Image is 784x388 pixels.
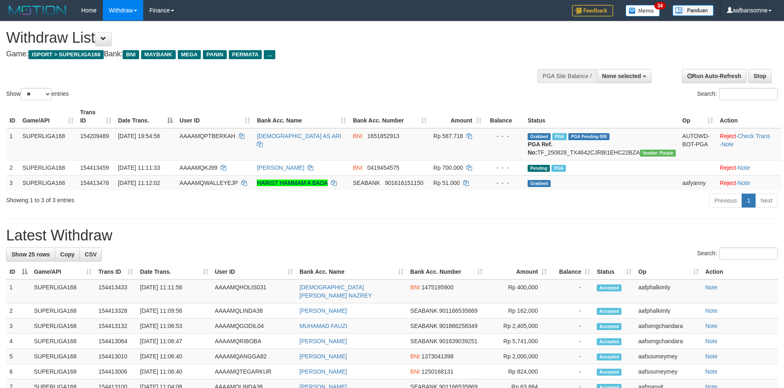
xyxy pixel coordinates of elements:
a: Check Trans [738,133,770,139]
td: aafphalkimly [635,303,702,319]
div: Showing 1 to 3 of 3 entries [6,193,321,204]
span: Rp 51.000 [433,180,460,186]
span: [DATE] 11:12:02 [118,180,160,186]
td: 154413433 [95,279,137,303]
a: 1 [742,194,756,208]
th: Action [717,105,781,128]
td: SUPERLIGA168 [31,334,95,349]
a: [PERSON_NAME] [257,164,304,171]
th: Bank Acc. Name: activate to sort column ascending [254,105,349,128]
td: Rp 400,000 [486,279,550,303]
a: Note [705,323,718,329]
a: Copy [55,247,80,261]
a: HARIST HAMMAM A BADA [257,180,328,186]
span: [DATE] 19:54:56 [118,133,160,139]
img: MOTION_logo.png [6,4,69,16]
h1: Withdraw List [6,30,514,46]
td: 3 [6,175,19,190]
div: - - - [488,179,521,187]
span: Accepted [597,323,621,330]
span: None selected [602,73,641,79]
th: Amount: activate to sort column ascending [486,264,550,279]
td: - [550,334,593,349]
span: Accepted [597,338,621,345]
span: Copy [60,251,74,258]
a: Note [705,368,718,375]
span: SEABANK [353,180,380,186]
td: - [550,279,593,303]
td: AAAAMQLINDA38 [212,303,296,319]
a: Reject [720,133,736,139]
td: AAAAMQANGGA82 [212,349,296,364]
span: [DATE] 11:11:33 [118,164,160,171]
a: Run Auto-Refresh [682,69,747,83]
span: ... [264,50,275,59]
span: Rp 700.000 [433,164,463,171]
td: Rp 824,000 [486,364,550,379]
span: Accepted [597,353,621,360]
span: MEGA [178,50,201,59]
a: [DEMOGRAPHIC_DATA][PERSON_NAME] NAZREY [300,284,372,299]
th: Status [524,105,679,128]
span: Accepted [597,284,621,291]
a: Note [738,164,750,171]
td: - [550,364,593,379]
span: AAAAMQKJ99 [179,164,217,171]
td: SUPERLIGA168 [19,128,77,160]
a: [PERSON_NAME] [300,368,347,375]
td: SUPERLIGA168 [31,319,95,334]
td: SUPERLIGA168 [19,160,77,175]
a: [DEMOGRAPHIC_DATA] AS ARI [257,133,341,139]
th: Balance: activate to sort column ascending [550,264,593,279]
a: CSV [79,247,102,261]
td: 154413132 [95,319,137,334]
input: Search: [719,88,778,100]
a: Note [738,180,750,186]
span: BNI [123,50,139,59]
td: 154413064 [95,334,137,349]
th: User ID: activate to sort column ascending [212,264,296,279]
a: Reject [720,180,736,186]
td: 2 [6,160,19,175]
span: BNI [353,164,362,171]
td: 154413010 [95,349,137,364]
label: Search: [697,247,778,260]
td: - [550,349,593,364]
span: 154413459 [80,164,109,171]
th: Bank Acc. Number: activate to sort column ascending [407,264,486,279]
td: AAAAMQRIBOBA [212,334,296,349]
td: Rp 5,741,000 [486,334,550,349]
td: SUPERLIGA168 [31,303,95,319]
td: AAAAMQTEGARKUR [212,364,296,379]
span: BNI [410,368,420,375]
th: Balance [485,105,524,128]
div: PGA Site Balance / [537,69,597,83]
td: 1 [6,128,19,160]
span: Accepted [597,369,621,376]
td: - [550,303,593,319]
td: 154413006 [95,364,137,379]
span: Copy 901866258349 to clipboard [439,323,477,329]
h4: Game: Bank: [6,50,514,58]
span: PGA Pending [568,133,610,140]
td: SUPERLIGA168 [19,175,77,190]
th: Trans ID: activate to sort column ascending [77,105,115,128]
a: Note [705,307,718,314]
td: 6 [6,364,31,379]
a: Stop [748,69,772,83]
td: AUTOWD-BOT-PGA [679,128,717,160]
span: Copy 1250168131 to clipboard [421,368,454,375]
a: Note [705,338,718,344]
th: Game/API: activate to sort column ascending [31,264,95,279]
a: [PERSON_NAME] [300,307,347,314]
th: Date Trans.: activate to sort column ascending [137,264,212,279]
th: User ID: activate to sort column ascending [176,105,254,128]
td: SUPERLIGA168 [31,364,95,379]
td: AAAAMQHOLIS031 [212,279,296,303]
td: - [550,319,593,334]
select: Showentries [21,88,51,100]
th: Status: activate to sort column ascending [593,264,635,279]
td: aafyanny [679,175,717,190]
span: Vendor URL: https://trx4.1velocity.biz [640,150,676,157]
span: SEABANK [410,338,437,344]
